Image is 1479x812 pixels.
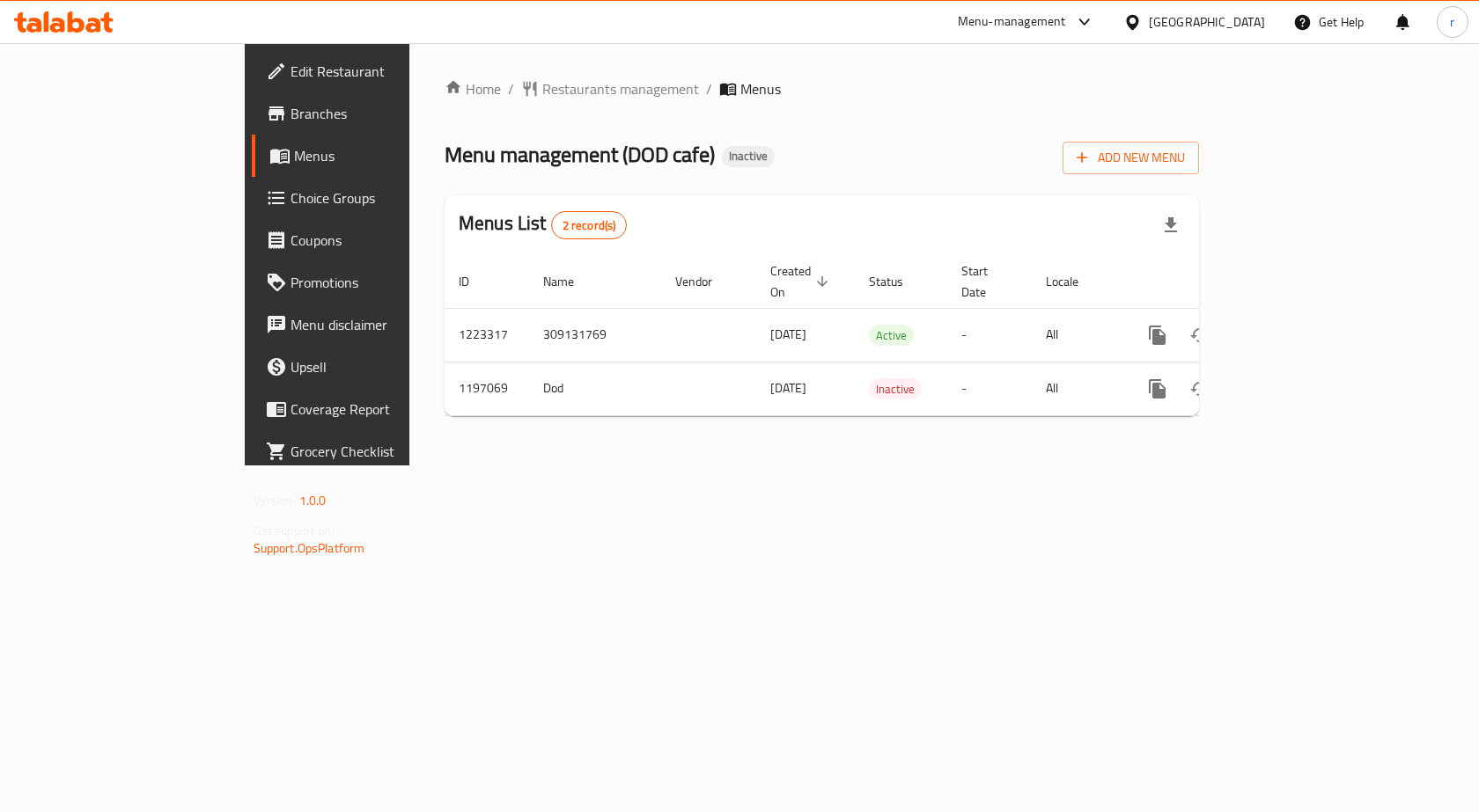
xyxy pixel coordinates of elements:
[521,78,699,99] a: Restaurants management
[552,217,627,234] span: 2 record(s)
[722,146,775,167] div: Inactive
[1122,255,1320,309] th: Actions
[445,135,715,174] span: Menu management ( DOD cafe )
[252,92,492,135] a: Branches
[254,519,335,542] span: Get support on:
[291,230,478,251] span: Coupons
[445,78,1199,99] nav: breadcrumb
[1046,271,1101,292] span: Locale
[291,103,478,124] span: Branches
[958,11,1066,33] div: Menu-management
[542,78,699,99] span: Restaurants management
[1150,204,1192,246] div: Export file
[291,441,478,462] span: Grocery Checklist
[299,489,327,512] span: 1.0.0
[1077,147,1185,169] span: Add New Menu
[1179,368,1221,410] button: Change Status
[252,177,492,219] a: Choice Groups
[291,356,478,377] span: Upsell
[252,261,492,304] a: Promotions
[252,304,492,346] a: Menu disclaimer
[508,78,514,99] li: /
[869,379,922,399] span: Inactive
[254,489,297,512] span: Version:
[252,219,492,261] a: Coupons
[706,78,712,99] li: /
[1032,362,1122,415] td: All
[543,271,597,292] span: Name
[291,272,478,293] span: Promotions
[291,187,478,208] span: Choice Groups
[740,78,781,99] span: Menus
[1137,368,1179,410] button: more
[947,308,1032,362] td: -
[770,377,806,399] span: [DATE]
[1149,12,1265,32] div: [GEOGRAPHIC_DATA]
[947,362,1032,415] td: -
[551,211,628,239] div: Total records count
[869,378,922,399] div: Inactive
[1179,314,1221,356] button: Change Status
[529,362,661,415] td: Dod
[294,145,478,166] span: Menus
[291,61,478,82] span: Edit Restaurant
[291,314,478,335] span: Menu disclaimer
[1137,314,1179,356] button: more
[459,210,627,239] h2: Menus List
[1450,12,1454,32] span: r
[1063,142,1199,174] button: Add New Menu
[1032,308,1122,362] td: All
[770,323,806,346] span: [DATE]
[869,325,914,346] div: Active
[961,260,1011,303] span: Start Date
[722,149,775,164] span: Inactive
[459,271,492,292] span: ID
[770,260,834,303] span: Created On
[252,388,492,430] a: Coverage Report
[869,271,926,292] span: Status
[252,430,492,472] a: Grocery Checklist
[252,346,492,388] a: Upsell
[445,255,1320,416] table: enhanced table
[254,537,365,560] a: Support.OpsPlatform
[869,326,914,346] span: Active
[252,135,492,177] a: Menus
[291,399,478,420] span: Coverage Report
[252,50,492,92] a: Edit Restaurant
[529,308,661,362] td: 309131769
[675,271,735,292] span: Vendor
